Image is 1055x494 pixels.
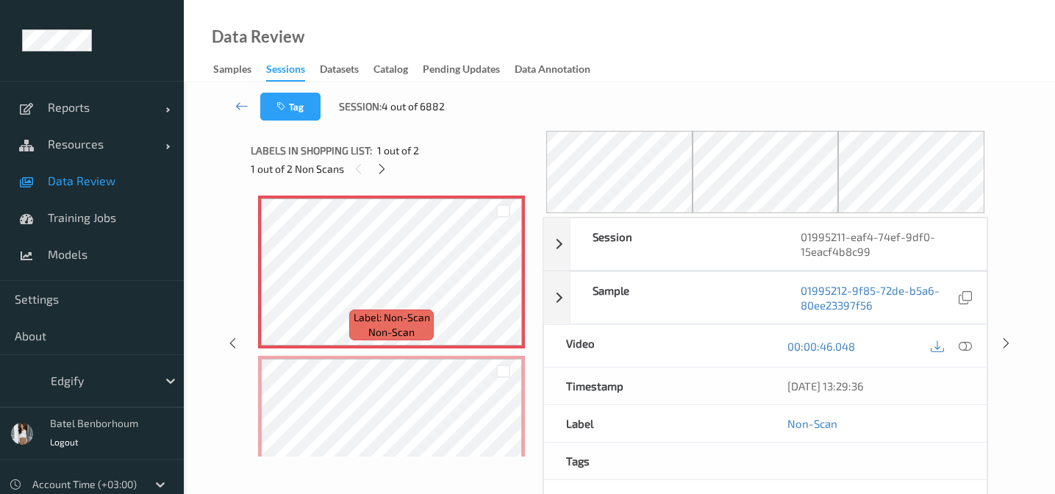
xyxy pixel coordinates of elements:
div: Timestamp [544,368,765,404]
div: Data Annotation [515,62,590,80]
span: 4 out of 6882 [382,99,445,114]
div: Pending Updates [423,62,500,80]
div: Tags [544,443,765,479]
div: Session01995211-eaf4-74ef-9df0-15eacf4b8c99 [543,218,987,271]
span: Session: [339,99,382,114]
a: Datasets [320,60,373,80]
a: Catalog [373,60,423,80]
span: Label: Non-Scan [354,310,430,325]
div: Datasets [320,62,359,80]
a: 01995212-9f85-72de-b5a6-80ee23397f56 [801,283,956,312]
a: Data Annotation [515,60,605,80]
div: Sessions [266,62,305,82]
div: Samples [213,62,251,80]
span: non-scan [368,325,415,340]
div: 1 out of 2 Non Scans [251,160,532,178]
div: Catalog [373,62,408,80]
div: Video [544,325,765,367]
div: 01995211-eaf4-74ef-9df0-15eacf4b8c99 [779,218,987,270]
a: Sessions [266,60,320,82]
button: Tag [260,93,321,121]
div: Label [544,405,765,442]
a: 00:00:46.048 [787,339,855,354]
div: Sample [571,272,779,323]
a: Non-Scan [787,416,837,431]
div: [DATE] 13:29:36 [787,379,965,393]
span: 1 out of 2 [377,143,419,158]
a: Pending Updates [423,60,515,80]
div: Sample01995212-9f85-72de-b5a6-80ee23397f56 [543,271,987,324]
a: Samples [213,60,266,80]
div: Data Review [212,29,304,44]
span: Labels in shopping list: [251,143,372,158]
div: Session [571,218,779,270]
